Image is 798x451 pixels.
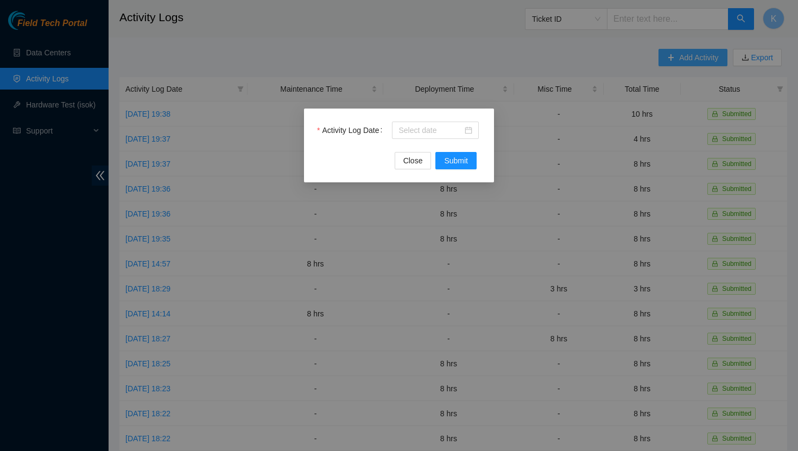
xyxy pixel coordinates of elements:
[398,124,463,136] input: Activity Log Date
[435,152,477,169] button: Submit
[317,122,387,139] label: Activity Log Date
[444,155,468,167] span: Submit
[403,155,423,167] span: Close
[395,152,432,169] button: Close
